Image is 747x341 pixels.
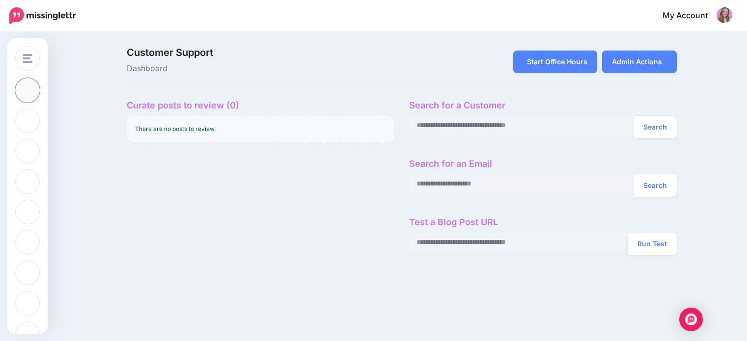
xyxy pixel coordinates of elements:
[628,233,677,255] button: Run Test
[513,51,597,73] a: Start Office Hours
[634,174,677,197] button: Search
[409,217,677,228] h4: Test a Blog Post URL
[679,308,703,331] div: Open Intercom Messenger
[127,62,489,75] span: Dashboard
[634,116,677,138] button: Search
[9,7,76,24] img: Missinglettr
[127,116,394,142] div: There are no posts to review.
[23,54,32,63] img: menu.png
[127,48,489,57] span: Customer Support
[409,100,677,111] h4: Search for a Customer
[653,4,732,28] a: My Account
[127,100,394,111] h4: Curate posts to review (0)
[409,158,677,169] h4: Search for an Email
[602,51,677,73] a: Admin Actions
